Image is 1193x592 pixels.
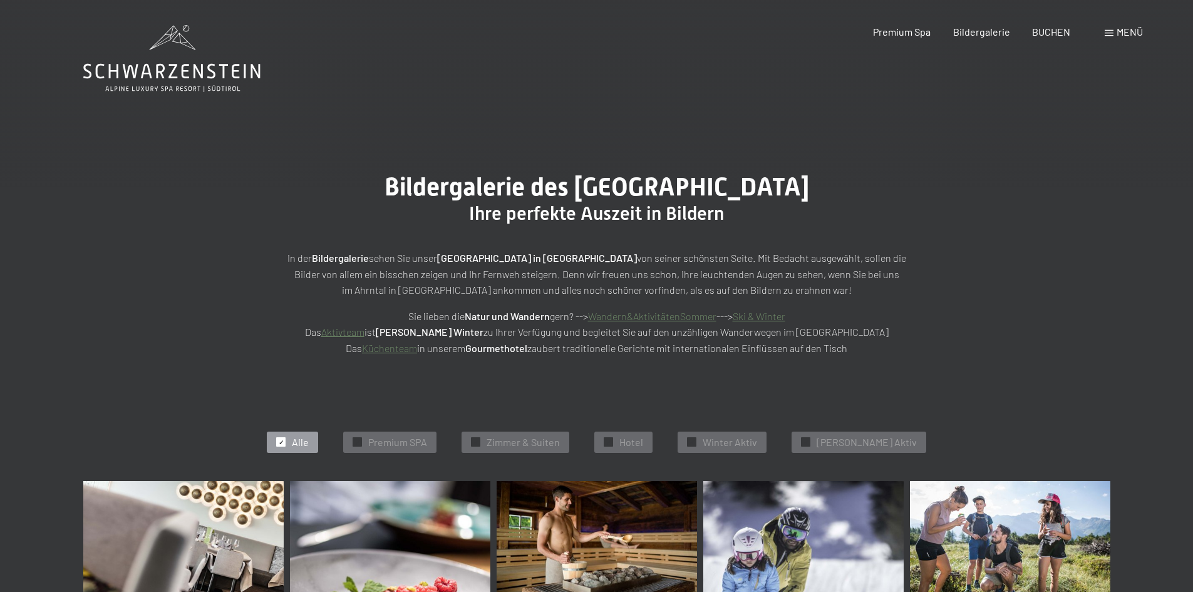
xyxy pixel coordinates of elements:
[321,326,364,338] a: Aktivteam
[465,342,527,354] strong: Gourmethotel
[279,438,284,447] span: ✓
[606,438,611,447] span: ✓
[355,438,360,447] span: ✓
[953,26,1010,38] a: Bildergalerie
[437,252,637,264] strong: [GEOGRAPHIC_DATA] in [GEOGRAPHIC_DATA]
[689,438,695,447] span: ✓
[487,435,560,449] span: Zimmer & Suiten
[1032,26,1070,38] a: BUCHEN
[284,250,910,298] p: In der sehen Sie unser von seiner schönsten Seite. Mit Bedacht ausgewählt, sollen die Bilder von ...
[1117,26,1143,38] span: Menü
[619,435,643,449] span: Hotel
[362,342,417,354] a: Küchenteam
[733,310,785,322] a: Ski & Winter
[376,326,483,338] strong: [PERSON_NAME] Winter
[292,435,309,449] span: Alle
[284,308,910,356] p: Sie lieben die gern? --> ---> Das ist zu Ihrer Verfügung und begleitet Sie auf den unzähligen Wan...
[473,438,478,447] span: ✓
[385,172,809,202] span: Bildergalerie des [GEOGRAPHIC_DATA]
[312,252,369,264] strong: Bildergalerie
[703,435,757,449] span: Winter Aktiv
[368,435,427,449] span: Premium SPA
[817,435,917,449] span: [PERSON_NAME] Aktiv
[803,438,808,447] span: ✓
[465,310,550,322] strong: Natur und Wandern
[588,310,716,322] a: Wandern&AktivitätenSommer
[873,26,931,38] a: Premium Spa
[469,202,724,224] span: Ihre perfekte Auszeit in Bildern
